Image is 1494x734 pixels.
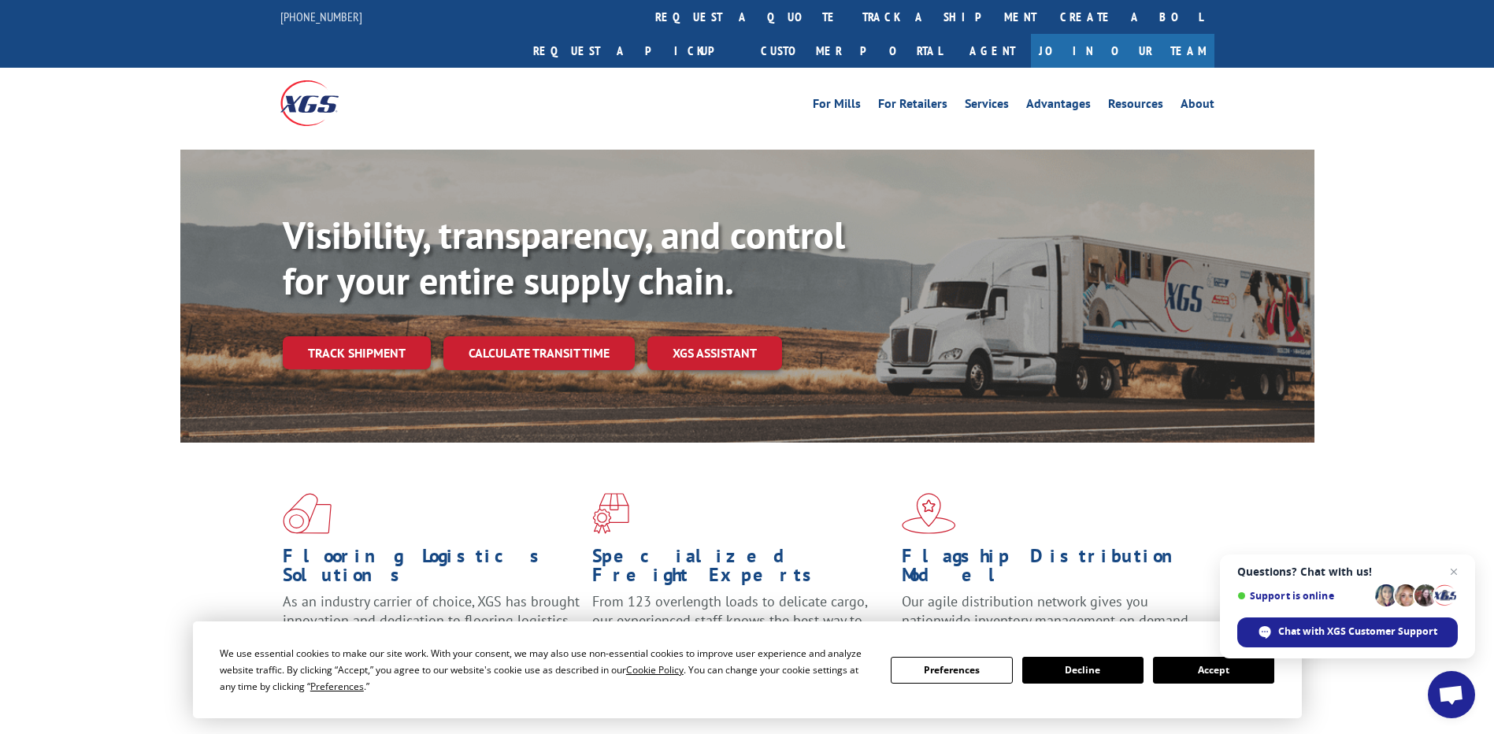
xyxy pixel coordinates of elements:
div: We use essential cookies to make our site work. With your consent, we may also use non-essential ... [220,645,872,695]
a: Services [965,98,1009,115]
a: Open chat [1428,671,1475,718]
a: Agent [954,34,1031,68]
img: xgs-icon-focused-on-flooring-red [592,493,629,534]
img: xgs-icon-total-supply-chain-intelligence-red [283,493,332,534]
span: As an industry carrier of choice, XGS has brought innovation and dedication to flooring logistics... [283,592,580,648]
a: For Retailers [878,98,947,115]
a: Join Our Team [1031,34,1214,68]
h1: Flooring Logistics Solutions [283,547,580,592]
a: Customer Portal [749,34,954,68]
img: xgs-icon-flagship-distribution-model-red [902,493,956,534]
button: Decline [1022,657,1144,684]
span: Cookie Policy [626,663,684,677]
h1: Flagship Distribution Model [902,547,1199,592]
span: Our agile distribution network gives you nationwide inventory management on demand. [902,592,1192,629]
a: For Mills [813,98,861,115]
button: Preferences [891,657,1012,684]
span: Chat with XGS Customer Support [1237,617,1458,647]
span: Questions? Chat with us! [1237,565,1458,578]
div: Cookie Consent Prompt [193,621,1302,718]
a: About [1181,98,1214,115]
a: Request a pickup [521,34,749,68]
a: XGS ASSISTANT [647,336,782,370]
span: Support is online [1237,590,1370,602]
span: Preferences [310,680,364,693]
a: [PHONE_NUMBER] [280,9,362,24]
p: From 123 overlength loads to delicate cargo, our experienced staff knows the best way to move you... [592,592,890,662]
a: Advantages [1026,98,1091,115]
button: Accept [1153,657,1274,684]
h1: Specialized Freight Experts [592,547,890,592]
span: Chat with XGS Customer Support [1278,625,1437,639]
a: Resources [1108,98,1163,115]
a: Calculate transit time [443,336,635,370]
b: Visibility, transparency, and control for your entire supply chain. [283,210,845,305]
a: Track shipment [283,336,431,369]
